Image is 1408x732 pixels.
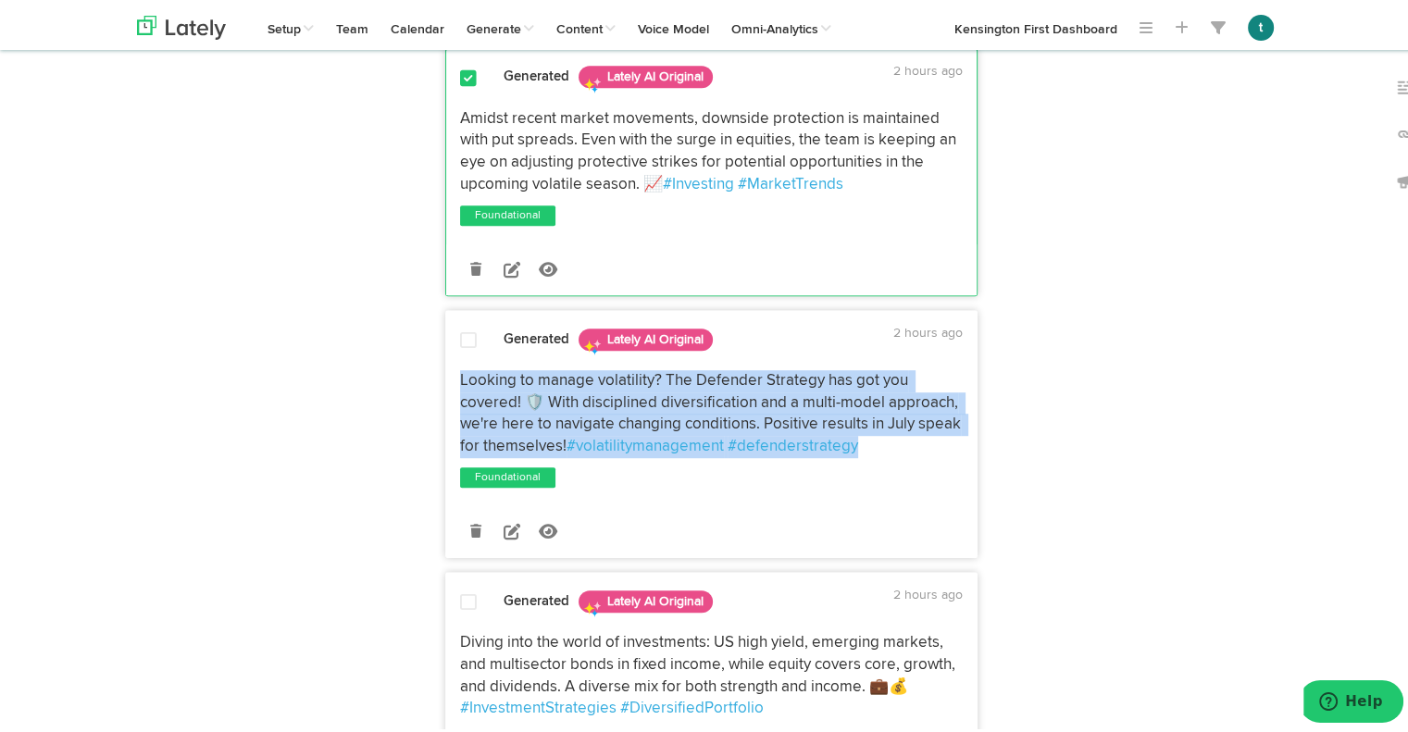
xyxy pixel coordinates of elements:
[504,329,569,342] strong: Generated
[460,369,965,451] span: Looking to manage volatility? The Defender Strategy has got you covered! 🛡️ With disciplined dive...
[504,590,569,604] strong: Generated
[504,66,569,80] strong: Generated
[738,173,843,189] a: #MarketTrends
[460,697,617,713] a: #InvestmentStrategies
[471,203,544,221] a: Foundational
[460,631,959,691] span: Diving into the world of investments: US high yield, emerging markets, and multisector bonds in f...
[893,585,963,598] time: 2 hours ago
[579,62,713,84] span: Lately AI Original
[663,173,734,189] a: #Investing
[893,61,963,74] time: 2 hours ago
[583,334,602,353] img: sparkles.png
[471,465,544,483] a: Foundational
[579,587,713,609] span: Lately AI Original
[460,107,960,189] span: Amidst recent market movements, downside protection is maintained with put spreads. Even with the...
[1303,676,1403,723] iframe: Opens a widget where you can find more information
[583,596,602,614] img: sparkles.png
[583,72,602,91] img: sparkles.png
[567,435,724,451] a: #volatilitymanagement
[893,323,963,336] time: 2 hours ago
[728,435,858,451] a: #defenderstrategy
[620,697,764,713] a: #DiversifiedPortfolio
[137,12,226,36] img: logo_lately_bg_light.svg
[1248,11,1274,37] button: t
[579,325,713,347] span: Lately AI Original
